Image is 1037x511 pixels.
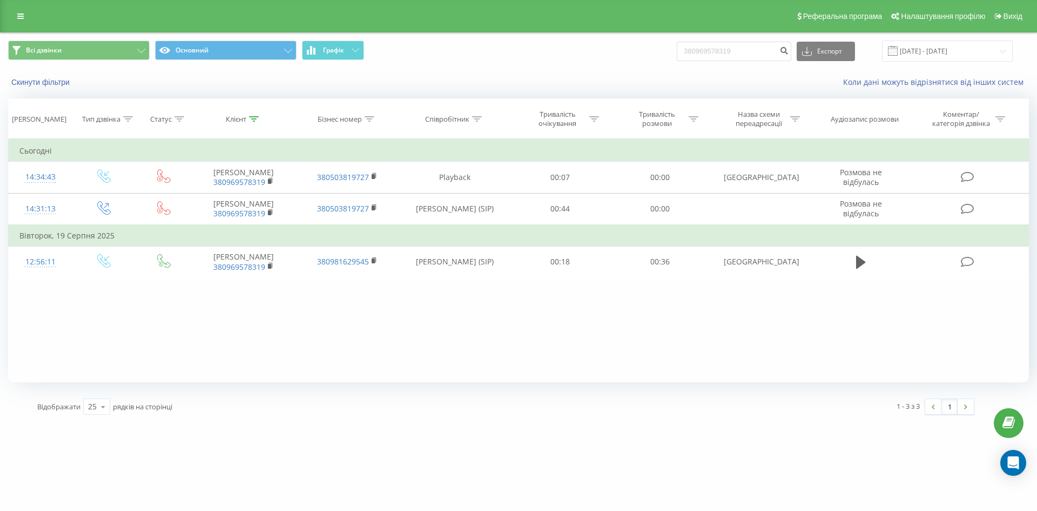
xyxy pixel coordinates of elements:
[930,110,993,128] div: Коментар/категорія дзвінка
[399,162,510,193] td: Playback
[19,251,62,273] div: 12:56:11
[9,140,1029,162] td: Сьогодні
[730,110,787,128] div: Назва схеми переадресації
[901,12,985,21] span: Налаштування профілю
[710,162,813,193] td: [GEOGRAPHIC_DATA]
[19,198,62,220] div: 14:31:13
[510,162,610,193] td: 00:07
[610,162,709,193] td: 00:00
[192,193,295,225] td: [PERSON_NAME]
[213,262,265,272] a: 380969578319
[19,167,62,188] div: 14:34:43
[840,198,882,218] span: Розмова не відбулась
[510,246,610,277] td: 00:18
[529,110,587,128] div: Тривалість очікування
[897,401,920,412] div: 1 - 3 з 3
[8,77,75,87] button: Скинути фільтри
[323,47,344,54] span: Графік
[88,401,97,412] div: 25
[150,115,172,124] div: Статус
[317,256,369,267] a: 380981629545
[317,172,369,182] a: 380503819727
[843,77,1029,87] a: Коли дані можуть відрізнятися вiд інших систем
[941,399,958,414] a: 1
[82,115,120,124] div: Тип дзвінка
[840,167,882,187] span: Розмова не відбулась
[155,41,297,60] button: Основний
[803,12,883,21] span: Реферальна програма
[192,162,295,193] td: [PERSON_NAME]
[213,208,265,218] a: 380969578319
[226,115,246,124] div: Клієнт
[26,46,62,55] span: Всі дзвінки
[12,115,66,124] div: [PERSON_NAME]
[425,115,469,124] div: Співробітник
[1000,450,1026,476] div: Open Intercom Messenger
[317,203,369,214] a: 380503819727
[797,42,855,61] button: Експорт
[302,41,364,60] button: Графік
[9,225,1029,247] td: Вівторок, 19 Серпня 2025
[8,41,150,60] button: Всі дзвінки
[1004,12,1022,21] span: Вихід
[610,246,709,277] td: 00:36
[831,115,899,124] div: Аудіозапис розмови
[113,402,172,412] span: рядків на сторінці
[677,42,791,61] input: Пошук за номером
[37,402,80,412] span: Відображати
[628,110,686,128] div: Тривалість розмови
[399,246,510,277] td: [PERSON_NAME] (SIP)
[192,246,295,277] td: [PERSON_NAME]
[399,193,510,225] td: [PERSON_NAME] (SIP)
[710,246,813,277] td: [GEOGRAPHIC_DATA]
[510,193,610,225] td: 00:44
[318,115,362,124] div: Бізнес номер
[213,177,265,187] a: 380969578319
[610,193,709,225] td: 00:00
